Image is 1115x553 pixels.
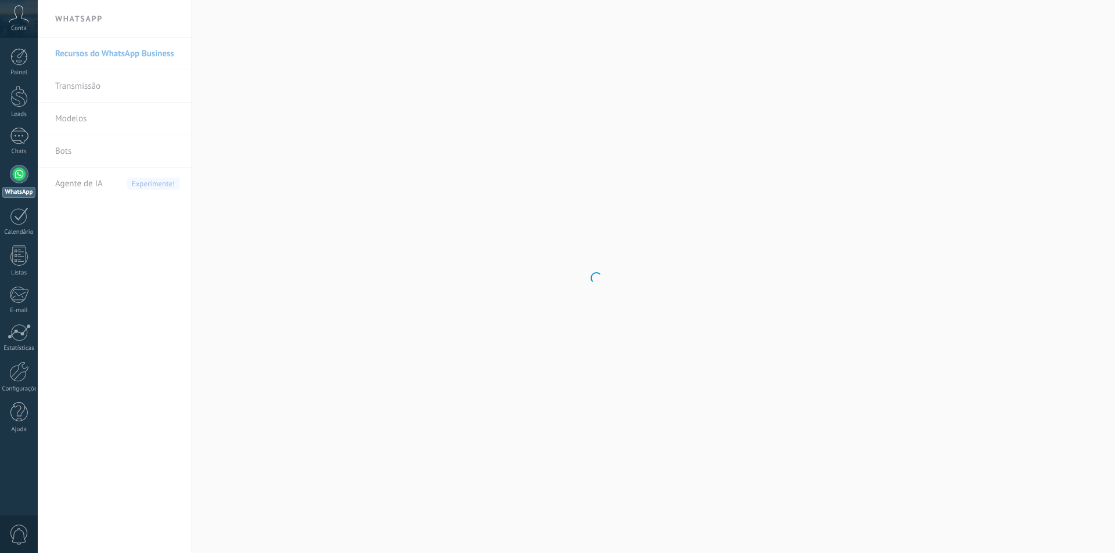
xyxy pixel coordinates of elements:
[2,187,35,198] div: WhatsApp
[2,148,36,156] div: Chats
[2,69,36,77] div: Painel
[2,426,36,433] div: Ajuda
[2,111,36,118] div: Leads
[11,25,27,32] span: Conta
[2,345,36,352] div: Estatísticas
[2,229,36,236] div: Calendário
[2,269,36,277] div: Listas
[2,307,36,315] div: E-mail
[2,385,36,393] div: Configurações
